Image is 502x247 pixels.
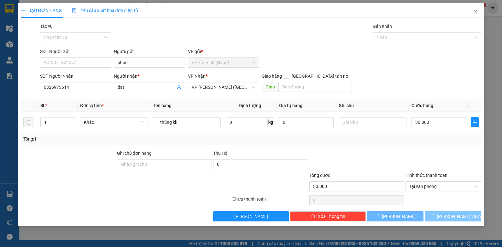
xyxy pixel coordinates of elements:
[3,27,92,39] p: NHẬN:
[425,211,481,221] button: [PERSON_NAME] và In
[84,117,144,127] span: Khác
[367,211,423,221] button: [PERSON_NAME]
[289,73,352,80] span: [GEOGRAPHIC_DATA] tận nơi
[467,3,484,21] button: Close
[412,103,433,108] span: Cước hàng
[232,196,309,207] div: Chưa thanh toán
[239,103,261,108] span: Định lượng
[188,74,206,79] span: VP Nhận
[471,120,478,125] span: plus
[279,103,302,108] span: Giá trị hàng
[262,82,278,92] span: Giao
[473,9,478,14] span: close
[375,214,382,218] span: loading
[192,82,256,92] span: VP Trần Phú (Hàng)
[34,40,72,46] span: [PERSON_NAME]
[188,48,260,55] div: VP gửi
[382,213,416,220] span: [PERSON_NAME]
[309,173,330,178] span: Tổng cước
[40,103,45,108] span: SL
[40,48,112,55] div: SĐT Người Gửi
[177,85,182,90] span: user-add
[114,73,185,80] div: Người nhận
[336,99,409,112] th: Ghi chú
[3,47,15,53] span: GIAO:
[72,8,138,13] span: Yêu cầu xuất hóa đơn điện tử
[80,103,104,108] span: Đơn vị tính
[23,117,33,127] button: delete
[262,74,282,79] span: Giao hàng
[471,117,479,127] button: plus
[409,182,477,191] span: Tại văn phòng
[153,117,221,127] input: VD: Bàn, Ghế
[40,24,53,29] label: Tác vụ
[21,3,73,9] strong: BIÊN NHẬN GỬI HÀNG
[117,151,152,156] label: Ghi chú đơn hàng
[213,151,228,156] span: Thu Hộ
[23,136,194,142] div: Tổng: 1
[72,8,77,13] img: icon
[234,213,268,220] span: [PERSON_NAME]
[3,27,63,39] span: VP [PERSON_NAME] ([GEOGRAPHIC_DATA])
[437,213,481,220] span: [PERSON_NAME] và In
[3,40,72,46] span: 0903942610 -
[373,24,392,29] label: Gán nhãn
[406,173,447,178] label: Hình thức thanh toán
[192,58,256,67] span: VP Trà Vinh (Hàng)
[279,117,334,127] input: 0
[290,211,366,221] button: deleteXóa Thông tin
[21,8,62,13] span: TẠO ĐƠN HÀNG
[3,12,92,24] p: GỬI:
[278,82,352,92] input: Dọc đường
[114,48,185,55] div: Người gửi
[339,117,406,127] input: Ghi Chú
[3,12,79,24] span: VP [PERSON_NAME] (Hàng) -
[268,117,274,127] span: kg
[213,211,289,221] button: [PERSON_NAME]
[40,73,112,80] div: SĐT Người Nhận
[318,213,345,220] span: Xóa Thông tin
[311,214,315,219] span: delete
[430,214,437,218] span: loading
[21,8,25,13] span: plus
[153,103,172,108] span: Tên hàng
[3,18,41,24] span: [PERSON_NAME]
[117,159,212,169] input: Ghi chú đơn hàng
